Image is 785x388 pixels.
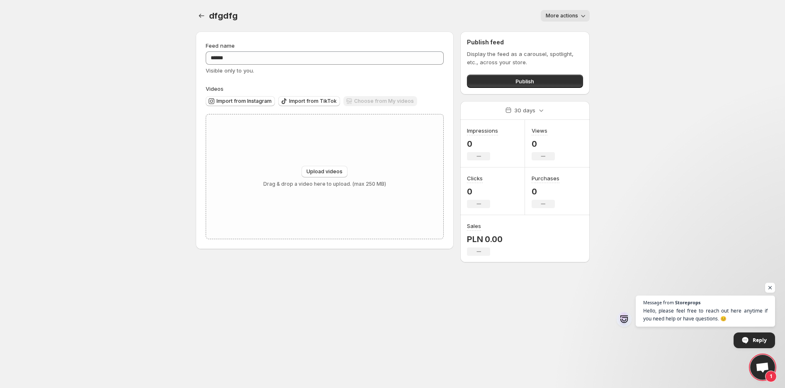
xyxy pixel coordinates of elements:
[263,181,386,187] p: Drag & drop a video here to upload. (max 250 MB)
[289,98,337,104] span: Import from TikTok
[467,75,583,88] button: Publish
[532,126,547,135] h3: Views
[467,222,481,230] h3: Sales
[306,168,343,175] span: Upload videos
[467,50,583,66] p: Display the feed as a carousel, spotlight, etc., across your store.
[467,126,498,135] h3: Impressions
[206,96,275,106] button: Import from Instagram
[643,300,674,305] span: Message from
[532,139,555,149] p: 0
[467,38,583,46] h2: Publish feed
[532,187,559,196] p: 0
[467,174,483,182] h3: Clicks
[216,98,272,104] span: Import from Instagram
[278,96,340,106] button: Import from TikTok
[467,187,490,196] p: 0
[209,11,238,21] span: dfgdfg
[532,174,559,182] h3: Purchases
[546,12,578,19] span: More actions
[196,10,207,22] button: Settings
[515,77,534,85] span: Publish
[467,139,498,149] p: 0
[206,85,224,92] span: Videos
[643,307,768,323] span: Hello, please feel free to reach out here anytime if you need help or have questions. 😊
[750,355,775,380] a: Open chat
[206,67,254,74] span: Visible only to you.
[675,300,700,305] span: Storeprops
[765,371,777,382] span: 1
[753,333,767,347] span: Reply
[206,42,235,49] span: Feed name
[514,106,535,114] p: 30 days
[301,166,348,177] button: Upload videos
[541,10,590,22] button: More actions
[467,234,502,244] p: PLN 0.00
